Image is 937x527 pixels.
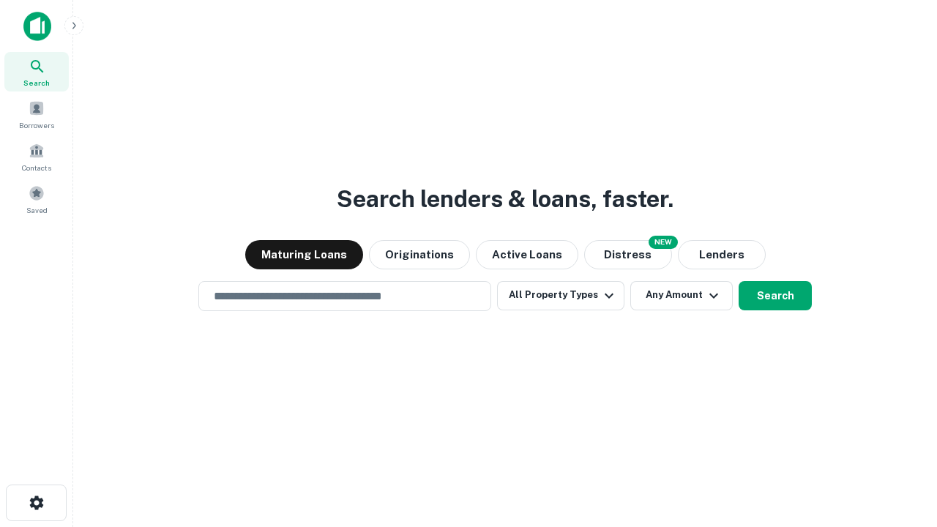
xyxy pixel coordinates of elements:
h3: Search lenders & loans, faster. [337,182,673,217]
iframe: Chat Widget [864,410,937,480]
span: Saved [26,204,48,216]
a: Contacts [4,137,69,176]
button: Maturing Loans [245,240,363,269]
button: Originations [369,240,470,269]
button: Lenders [678,240,766,269]
button: Active Loans [476,240,578,269]
button: All Property Types [497,281,624,310]
a: Search [4,52,69,91]
button: Any Amount [630,281,733,310]
span: Borrowers [19,119,54,131]
span: Search [23,77,50,89]
img: capitalize-icon.png [23,12,51,41]
span: Contacts [22,162,51,173]
a: Saved [4,179,69,219]
div: NEW [649,236,678,249]
a: Borrowers [4,94,69,134]
button: Search distressed loans with lien and other non-mortgage details. [584,240,672,269]
button: Search [739,281,812,310]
